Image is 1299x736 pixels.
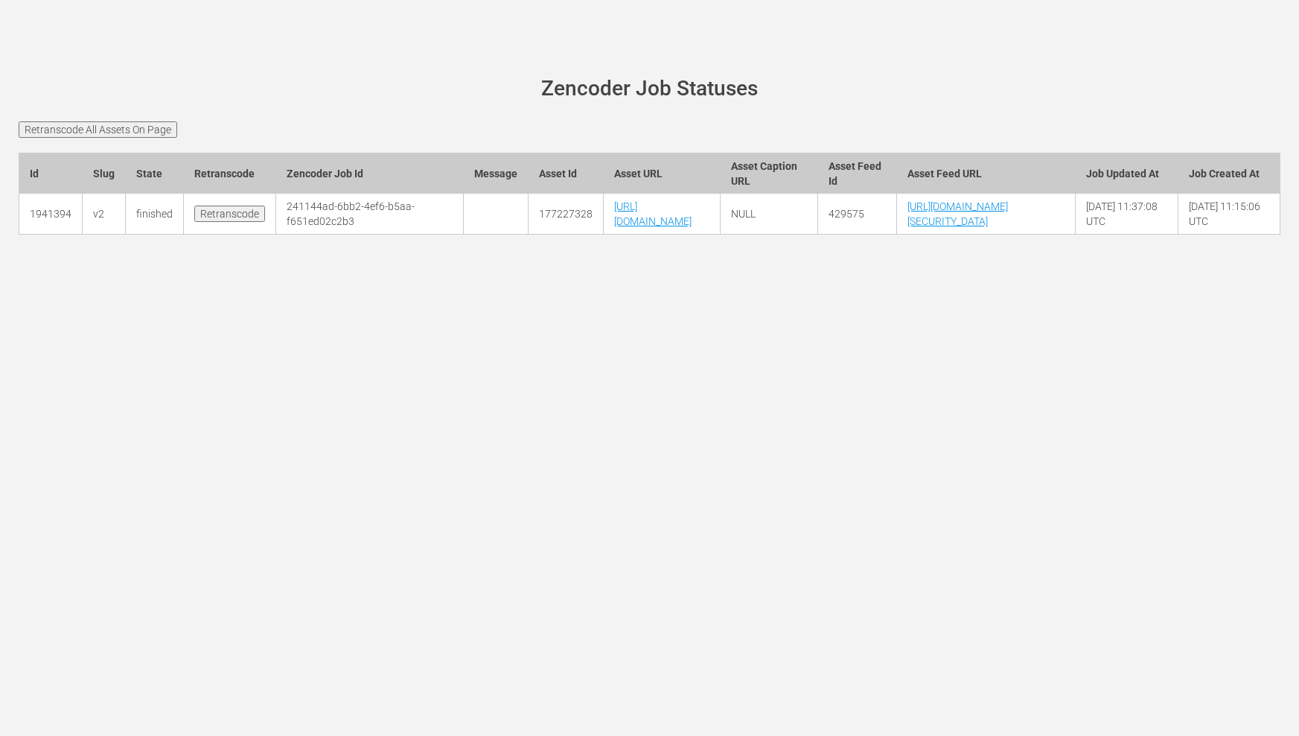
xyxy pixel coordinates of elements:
td: NULL [720,194,817,235]
th: Asset Feed Id [817,153,896,194]
a: [URL][DOMAIN_NAME][SECURITY_DATA] [907,200,1008,227]
td: [DATE] 11:37:08 UTC [1076,194,1178,235]
td: 1941394 [19,194,83,235]
th: Slug [83,153,126,194]
td: 241144ad-6bb2-4ef6-b5aa-f651ed02c2b3 [276,194,464,235]
th: Retranscode [184,153,276,194]
td: 429575 [817,194,896,235]
th: Id [19,153,83,194]
a: [URL][DOMAIN_NAME] [614,200,692,227]
th: Job Created At [1178,153,1280,194]
td: [DATE] 11:15:06 UTC [1178,194,1280,235]
th: State [126,153,184,194]
input: Retranscode [194,206,265,222]
th: Job Updated At [1076,153,1178,194]
input: Retranscode All Assets On Page [19,121,177,138]
th: Zencoder Job Id [276,153,464,194]
th: Asset URL [603,153,720,194]
th: Message [463,153,528,194]
td: 177227328 [528,194,603,235]
td: finished [126,194,184,235]
th: Asset Feed URL [896,153,1075,194]
h1: Zencoder Job Statuses [39,77,1260,101]
td: v2 [83,194,126,235]
th: Asset Caption URL [720,153,817,194]
th: Asset Id [528,153,603,194]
